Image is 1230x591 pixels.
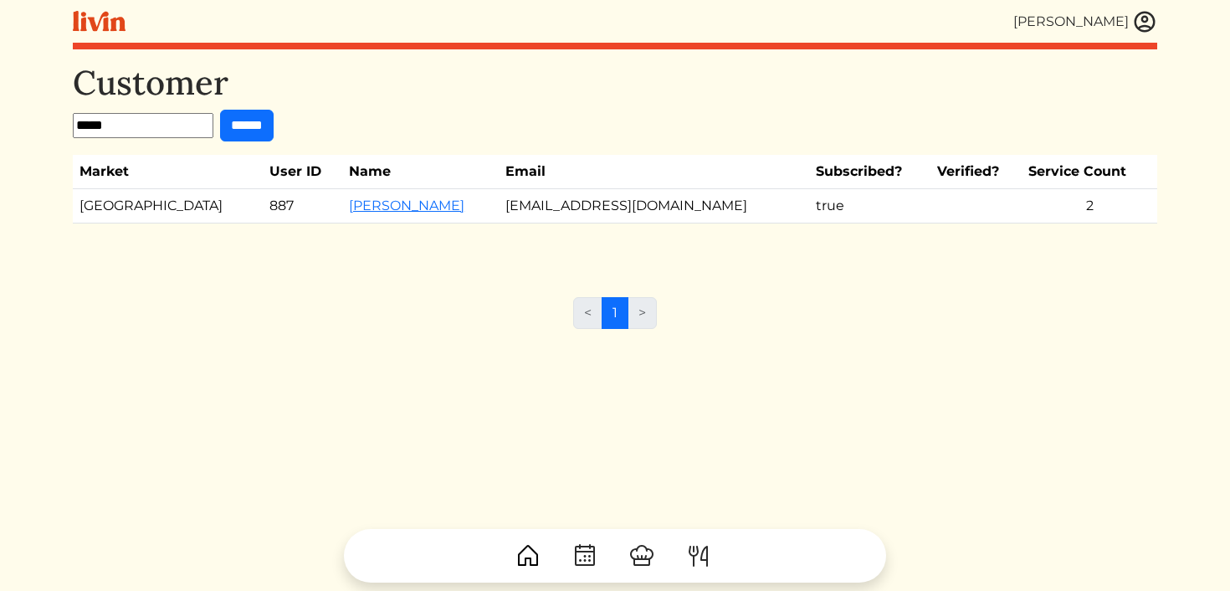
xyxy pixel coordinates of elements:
[809,155,930,189] th: Subscribed?
[1022,155,1157,189] th: Service Count
[515,542,541,569] img: House-9bf13187bcbb5817f509fe5e7408150f90897510c4275e13d0d5fca38e0b5951.svg
[342,155,499,189] th: Name
[499,189,809,224] td: [EMAIL_ADDRESS][DOMAIN_NAME]
[73,11,126,32] img: livin-logo-a0d97d1a881af30f6274990eb6222085a2533c92bbd1e4f22c21b4f0d0e3210c.svg
[1132,9,1157,34] img: user_account-e6e16d2ec92f44fc35f99ef0dc9cddf60790bfa021a6ecb1c896eb5d2907b31c.svg
[73,189,263,224] td: [GEOGRAPHIC_DATA]
[73,155,263,189] th: Market
[499,155,809,189] th: Email
[73,63,1157,103] h1: Customer
[573,297,657,342] nav: Page
[1022,189,1157,224] td: 2
[263,189,342,224] td: 887
[1013,12,1129,32] div: [PERSON_NAME]
[349,198,464,213] a: [PERSON_NAME]
[685,542,712,569] img: ForkKnife-55491504ffdb50bab0c1e09e7649658475375261d09fd45db06cec23bce548bf.svg
[809,189,930,224] td: true
[930,155,1022,189] th: Verified?
[628,542,655,569] img: ChefHat-a374fb509e4f37eb0702ca99f5f64f3b6956810f32a249b33092029f8484b388.svg
[263,155,342,189] th: User ID
[571,542,598,569] img: CalendarDots-5bcf9d9080389f2a281d69619e1c85352834be518fbc73d9501aef674afc0d57.svg
[602,297,628,329] a: 1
